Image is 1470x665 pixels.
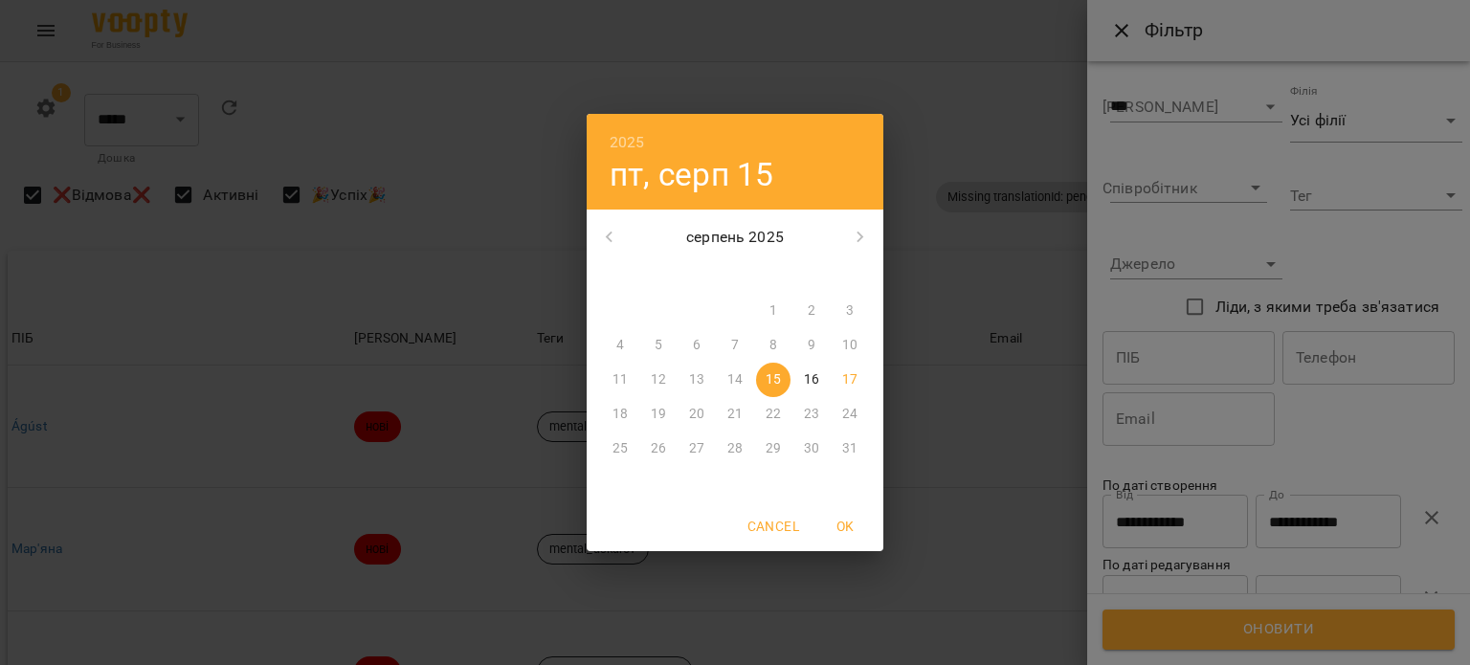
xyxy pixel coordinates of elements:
[740,509,807,543] button: Cancel
[822,515,868,538] span: OK
[766,370,781,389] p: 15
[794,363,829,397] button: 16
[603,265,637,284] span: пн
[610,155,774,194] button: пт, серп 15
[833,363,867,397] button: 17
[610,129,645,156] button: 2025
[679,265,714,284] span: ср
[794,265,829,284] span: сб
[756,363,791,397] button: 15
[641,265,676,284] span: вт
[804,370,819,389] p: 16
[747,515,799,538] span: Cancel
[833,265,867,284] span: нд
[633,226,838,249] p: серпень 2025
[814,509,876,543] button: OK
[842,370,857,389] p: 17
[756,265,791,284] span: пт
[718,265,752,284] span: чт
